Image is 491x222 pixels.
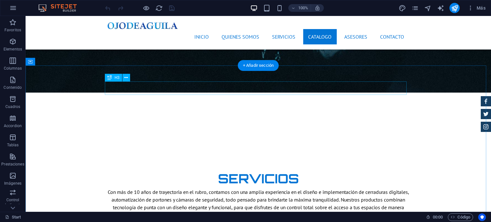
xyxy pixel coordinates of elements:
[114,76,119,80] span: H3
[448,213,473,221] button: Código
[433,213,443,221] span: 00 00
[411,4,419,12] button: pages
[437,4,444,12] i: AI Writer
[437,4,444,12] button: text_generator
[411,4,419,12] i: Páginas (Ctrl+Alt+S)
[298,4,308,12] h6: 100%
[4,85,22,90] p: Contenido
[142,4,150,12] button: Haz clic para salir del modo de previsualización y seguir editando
[437,215,438,219] span: :
[465,3,488,13] button: Más
[398,4,406,12] button: design
[5,213,21,221] a: Haz clic para cancelar la selección y doble clic para abrir páginas
[449,3,460,13] button: publish
[451,213,470,221] span: Código
[451,4,458,12] i: Publicar
[5,104,20,109] p: Cuadros
[4,123,22,128] p: Accordion
[478,213,486,221] button: Usercentrics
[155,4,163,12] i: Volver a cargar página
[467,5,486,11] span: Más
[1,162,24,167] p: Prestaciones
[155,4,163,12] button: reload
[424,4,432,12] button: navigator
[37,4,85,12] img: Editor Logo
[4,47,22,52] p: Elementos
[4,66,22,71] p: Columnas
[288,4,311,12] button: 100%
[424,4,432,12] i: Navegador
[238,60,279,71] div: + Añadir sección
[426,213,443,221] h6: Tiempo de la sesión
[4,27,21,33] p: Favoritos
[315,5,320,11] i: Al redimensionar, ajustar el nivel de zoom automáticamente para ajustarse al dispositivo elegido.
[4,181,21,186] p: Imágenes
[399,4,406,12] i: Diseño (Ctrl+Alt+Y)
[7,142,19,148] p: Tablas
